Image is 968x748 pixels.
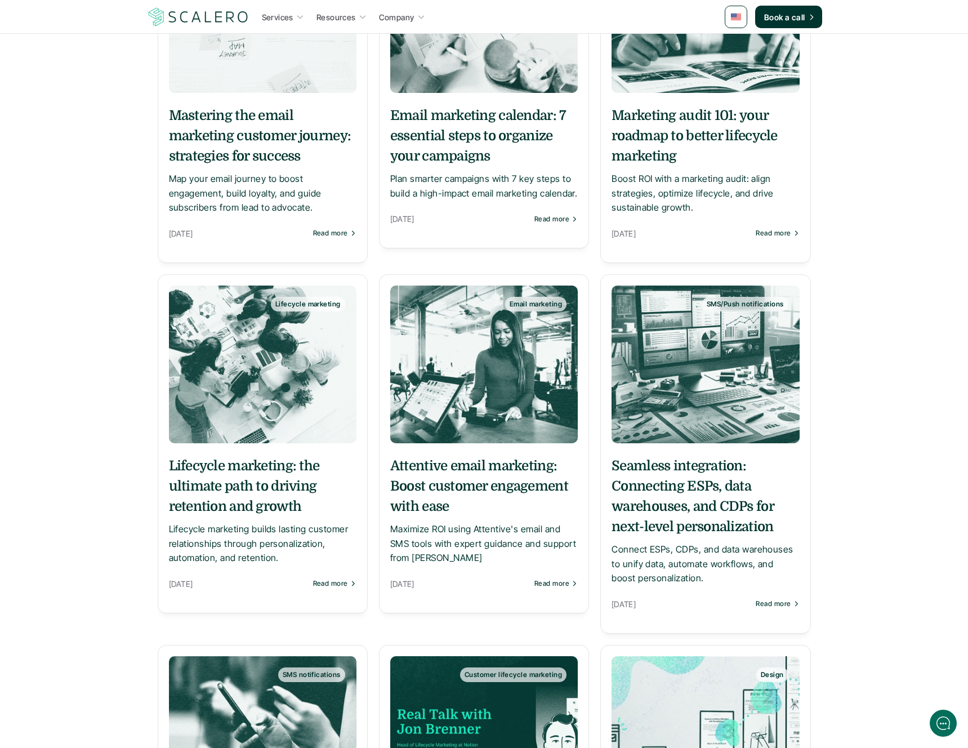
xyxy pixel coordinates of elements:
p: Read more [534,215,569,223]
p: Email marketing [510,300,562,308]
a: Read more [756,600,799,608]
a: Read more [534,580,578,587]
a: Attentive email marketing: Boost customer engagement with easeMaximize ROI using Attentive's emai... [390,456,578,566]
h5: Seamless integration: Connecting ESPs, data warehouses, and CDPs for next-level personalization [612,456,799,537]
p: Connect ESPs, CDPs, and data warehouses to unify data, automate workflows, and boost personalizat... [612,542,799,586]
p: Lifecycle marketing [275,300,341,308]
p: Read more [313,229,348,237]
p: [DATE] [390,212,529,226]
span: New conversation [73,156,135,165]
p: Book a call [764,11,805,23]
h1: Hi! Welcome to Scalero. [17,55,208,73]
a: Seamless integration: Connecting ESPs, data warehouses, and CDPs for next-level personalizationCo... [612,456,799,586]
a: Read more [756,229,799,237]
p: SMS/Push notifications [707,300,784,308]
a: Lifecycle marketing: the ultimate path to driving retention and growthLifecycle marketing builds ... [169,456,356,566]
h5: Mastering the email marketing customer journey: strategies for success [169,105,356,166]
p: Company [379,11,414,23]
a: Read more [534,215,578,223]
p: Resources [316,11,356,23]
a: Lifecycle marketing [169,286,356,443]
p: Services [262,11,293,23]
p: Read more [313,580,348,587]
p: [DATE] [390,577,529,591]
h2: Let us know if we can help with lifecycle marketing. [17,75,208,129]
a: Read more [313,229,356,237]
a: Read more [313,580,356,587]
h5: Email marketing calendar: 7 essential steps to organize your campaigns [390,105,578,166]
h5: Marketing audit 101: your roadmap to better lifecycle marketing [612,105,799,166]
p: [DATE] [612,226,750,241]
a: Email marketing calendar: 7 essential steps to organize your campaignsPlan smarter campaigns with... [390,105,578,201]
a: Mastering the email marketing customer journey: strategies for successMap your email journey to b... [169,105,356,215]
p: [DATE] [169,577,307,591]
p: Read more [756,229,791,237]
button: New conversation [17,149,208,172]
p: Lifecycle marketing builds lasting customer relationships through personalization, automation, an... [169,522,356,566]
p: Map your email journey to boost engagement, build loyalty, and guide subscribers from lead to adv... [169,172,356,215]
h5: Lifecycle marketing: the ultimate path to driving retention and growth [169,456,356,517]
p: Read more [756,600,791,608]
p: [DATE] [612,597,750,611]
p: Plan smarter campaigns with 7 key steps to build a high-impact email marketing calendar. [390,172,578,201]
a: Marketing audit 101: your roadmap to better lifecycle marketingBoost ROI with a marketing audit: ... [612,105,799,215]
p: Customer lifecycle marketing [465,671,562,679]
a: Scalero company logo [146,7,250,27]
iframe: gist-messenger-bubble-iframe [930,710,957,737]
a: Email marketing [390,286,578,443]
p: [DATE] [169,226,307,241]
p: Maximize ROI using Attentive's email and SMS tools with expert guidance and support from [PERSON_... [390,522,578,566]
a: Book a call [755,6,822,28]
h5: Attentive email marketing: Boost customer engagement with ease [390,456,578,517]
span: We run on Gist [94,394,142,401]
a: SMS/Push notifications [612,286,799,443]
p: SMS notifications [283,671,341,679]
p: Boost ROI with a marketing audit: align strategies, optimize lifecycle, and drive sustainable gro... [612,172,799,215]
p: Read more [534,580,569,587]
p: Design [761,671,784,679]
img: Scalero company logo [146,6,250,28]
